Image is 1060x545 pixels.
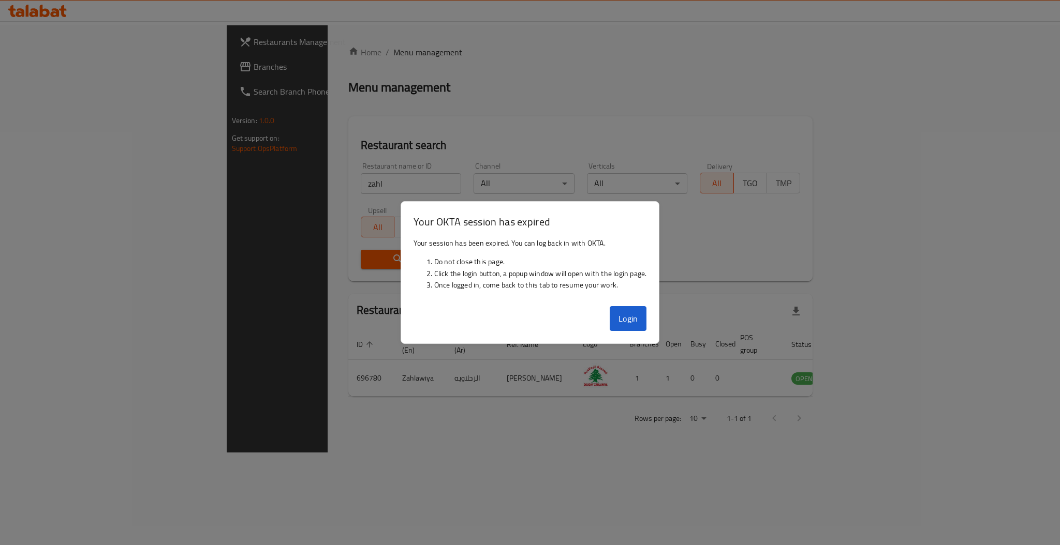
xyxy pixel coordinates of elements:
[414,214,647,229] h3: Your OKTA session has expired
[434,268,647,279] li: Click the login button, a popup window will open with the login page.
[434,279,647,291] li: Once logged in, come back to this tab to resume your work.
[610,306,647,331] button: Login
[434,256,647,267] li: Do not close this page.
[401,233,659,302] div: Your session has been expired. You can log back in with OKTA.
